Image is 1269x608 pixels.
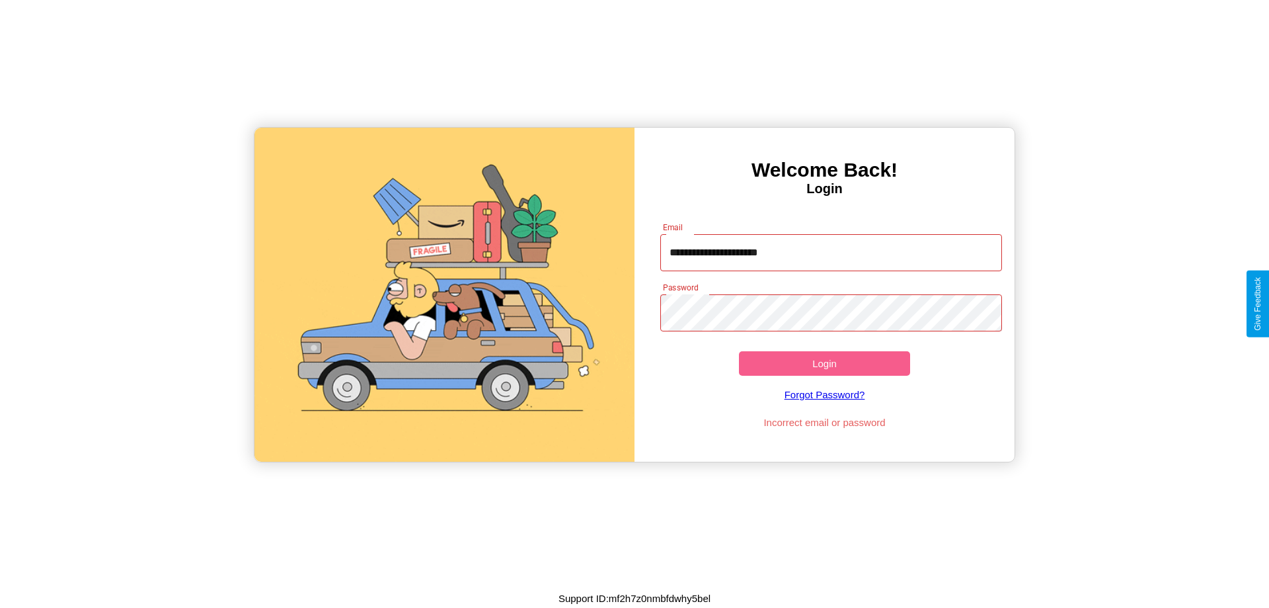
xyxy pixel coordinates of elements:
p: Support ID: mf2h7z0nmbfdwhy5bel [558,589,711,607]
div: Give Feedback [1253,277,1262,331]
p: Incorrect email or password [654,413,996,431]
h3: Welcome Back! [634,159,1015,181]
img: gif [254,128,634,462]
label: Password [663,282,698,293]
button: Login [739,351,910,376]
label: Email [663,222,683,233]
h4: Login [634,181,1015,196]
a: Forgot Password? [654,376,996,413]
